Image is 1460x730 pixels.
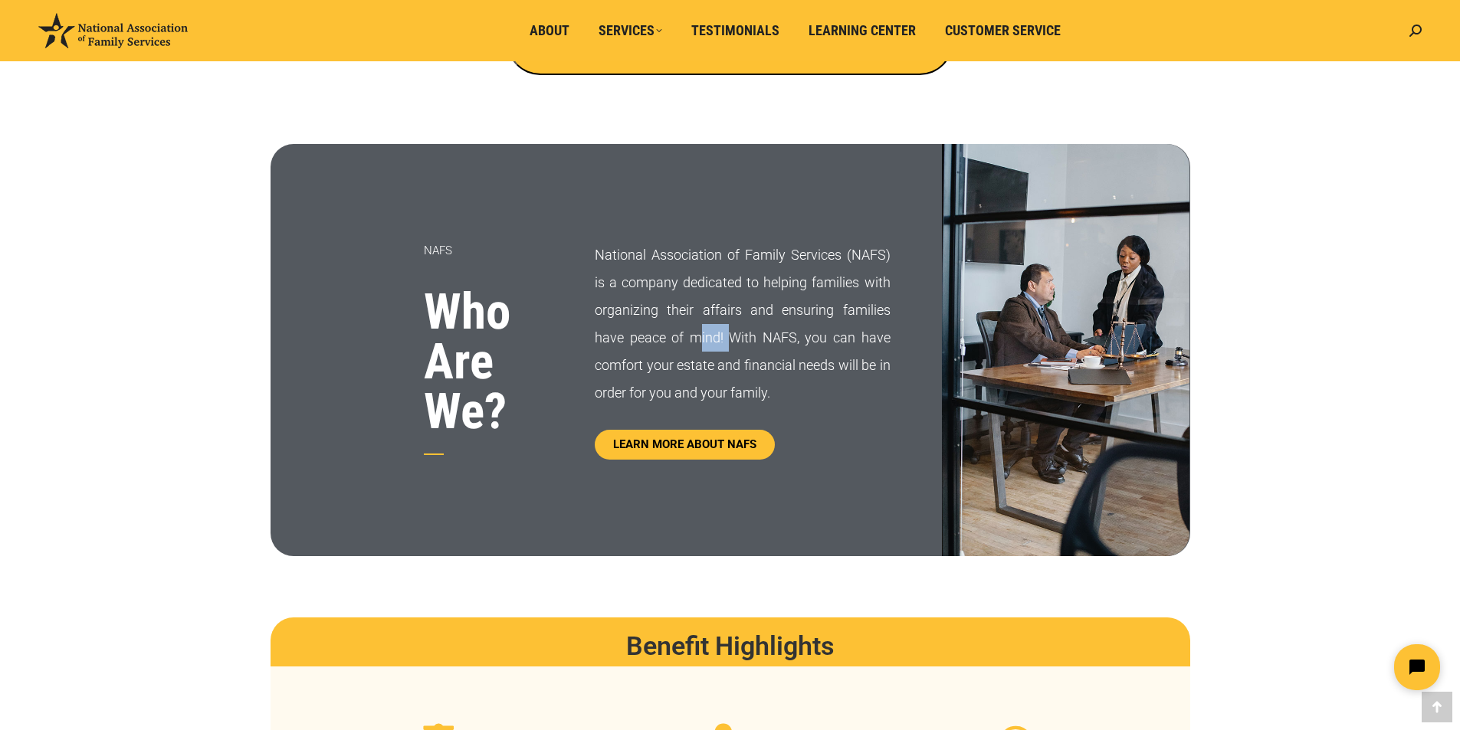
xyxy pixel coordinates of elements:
p: National Association of Family Services (NAFS) is a company dedicated to helping families with or... [595,241,890,407]
h2: Benefit Highlights [301,633,1160,659]
img: Family Trust Services [942,144,1189,556]
span: LEARN MORE ABOUT NAFS [613,439,756,450]
span: Customer Service [945,22,1061,39]
a: About [519,16,580,45]
a: Customer Service [934,16,1071,45]
img: National Association of Family Services [38,13,188,48]
a: Testimonials [681,16,790,45]
a: LEARN MORE ABOUT NAFS [595,430,775,460]
span: Testimonials [691,22,779,39]
h3: Who Are We? [424,287,557,437]
span: Services [599,22,662,39]
span: Learning Center [809,22,916,39]
p: NAFS [424,237,557,264]
a: Learning Center [798,16,927,45]
iframe: Tidio Chat [1189,631,1453,703]
span: About [530,22,569,39]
